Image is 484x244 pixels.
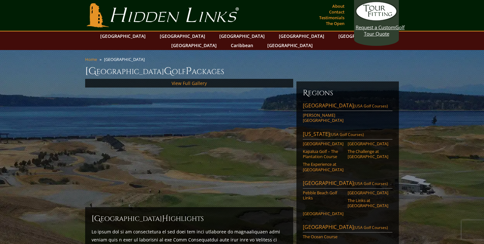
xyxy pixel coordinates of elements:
[303,234,343,239] a: The Ocean Course
[318,13,346,22] a: Testimonials
[172,80,207,86] a: View Full Gallery
[354,225,388,230] span: (USA Golf Courses)
[354,103,388,109] span: (USA Golf Courses)
[348,190,388,195] a: [GEOGRAPHIC_DATA]
[276,31,327,41] a: [GEOGRAPHIC_DATA]
[303,113,343,123] a: [PERSON_NAME][GEOGRAPHIC_DATA]
[216,31,268,41] a: [GEOGRAPHIC_DATA]
[303,88,392,98] h6: Regions
[348,141,388,146] a: [GEOGRAPHIC_DATA]
[157,31,208,41] a: [GEOGRAPHIC_DATA]
[162,214,168,224] span: H
[228,41,256,50] a: Caribbean
[264,41,316,50] a: [GEOGRAPHIC_DATA]
[92,214,287,224] h2: [GEOGRAPHIC_DATA] ighlights
[85,56,97,62] a: Home
[303,102,392,111] a: [GEOGRAPHIC_DATA](USA Golf Courses)
[303,223,392,232] a: [GEOGRAPHIC_DATA](USA Golf Courses)
[104,56,147,62] li: [GEOGRAPHIC_DATA]
[354,181,388,186] span: (USA Golf Courses)
[303,211,343,216] a: [GEOGRAPHIC_DATA]
[330,132,364,137] span: (USA Golf Courses)
[303,190,343,201] a: Pebble Beach Golf Links
[303,180,392,189] a: [GEOGRAPHIC_DATA](USA Golf Courses)
[324,19,346,28] a: The Open
[356,24,395,30] span: Request a Custom
[348,198,388,208] a: The Links at [GEOGRAPHIC_DATA]
[97,31,149,41] a: [GEOGRAPHIC_DATA]
[303,162,343,172] a: The Experience at [GEOGRAPHIC_DATA]
[164,65,172,78] span: G
[335,31,387,41] a: [GEOGRAPHIC_DATA]
[327,7,346,16] a: Contact
[303,141,343,146] a: [GEOGRAPHIC_DATA]
[85,65,399,78] h1: [GEOGRAPHIC_DATA] olf ackages
[348,149,388,159] a: The Challenge at [GEOGRAPHIC_DATA]
[356,2,397,37] a: Request a CustomGolf Tour Quote
[186,65,192,78] span: P
[303,149,343,159] a: Kapalua Golf – The Plantation Course
[168,41,220,50] a: [GEOGRAPHIC_DATA]
[331,2,346,11] a: About
[303,130,392,139] a: [US_STATE](USA Golf Courses)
